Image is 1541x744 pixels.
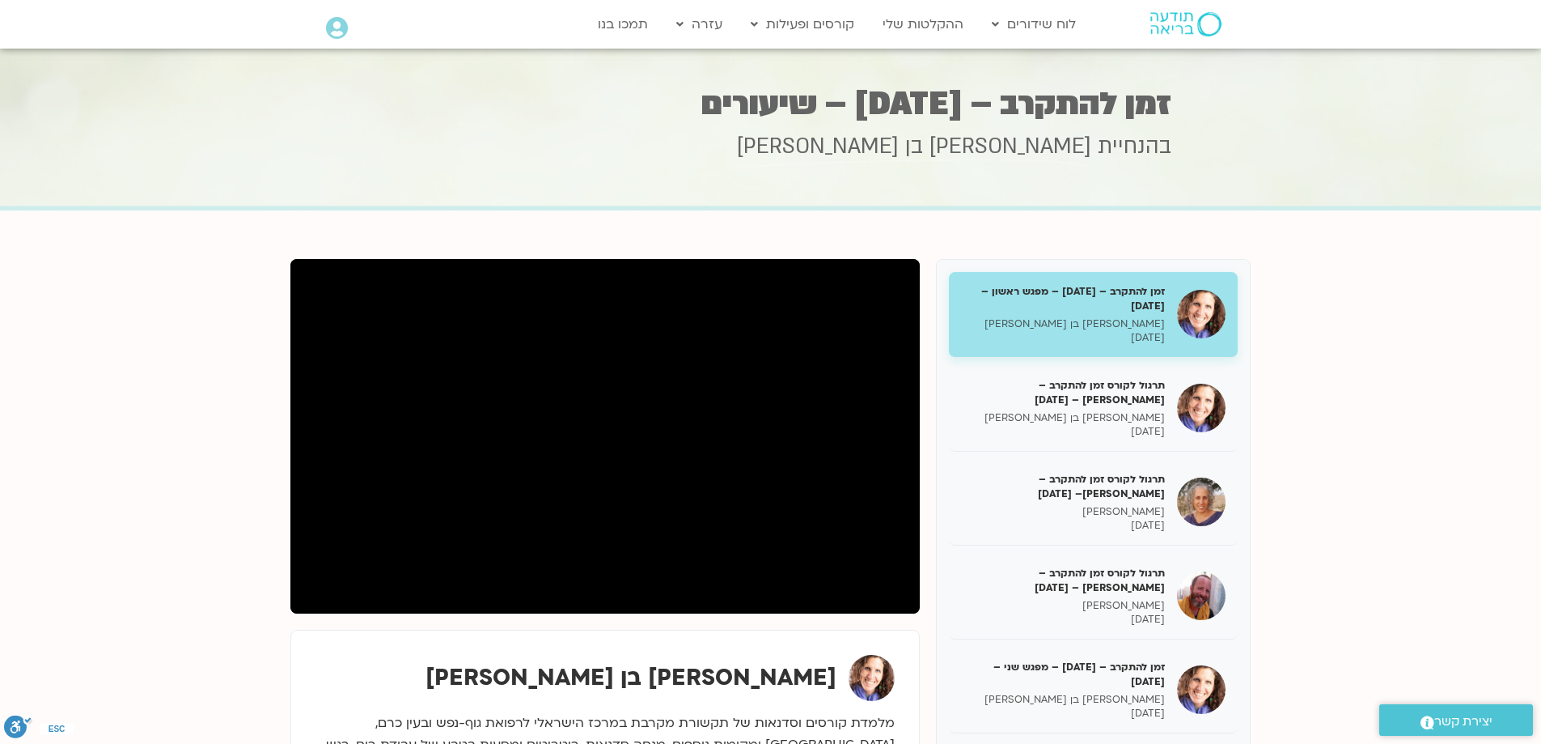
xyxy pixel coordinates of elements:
a: קורסים ופעילות [743,9,862,40]
img: תרגול לקורס זמן להתקרב – פז כלב קיסר – 19/1/25 [1177,572,1226,620]
a: ההקלטות שלי [874,9,972,40]
strong: [PERSON_NAME] בן [PERSON_NAME] [425,662,836,693]
a: יצירת קשר [1379,704,1533,736]
h1: זמן להתקרב – [DATE] – שיעורים [370,88,1171,120]
h5: זמן להתקרב – [DATE] – מפגש ראשון – [DATE] [961,284,1165,313]
img: תודעה בריאה [1150,12,1221,36]
img: זמן להתקרב – ינואר 25 – מפגש ראשון – 14/01/25 [1177,290,1226,338]
h5: זמן להתקרב – [DATE] – מפגש שני – [DATE] [961,660,1165,689]
p: [PERSON_NAME] בן [PERSON_NAME] [961,693,1165,707]
p: [DATE] [961,425,1165,439]
h5: תרגול לקורס זמן להתקרב – [PERSON_NAME]– [DATE] [961,472,1165,501]
p: [DATE] [961,613,1165,627]
img: שאנייה כהן בן חיים [849,655,895,701]
a: לוח שידורים [984,9,1084,40]
h5: תרגול לקורס זמן להתקרב – [PERSON_NAME] – [DATE] [961,566,1165,595]
h5: תרגול לקורס זמן להתקרב – [PERSON_NAME] – [DATE] [961,378,1165,407]
a: תמכו בנו [590,9,656,40]
p: [PERSON_NAME] בן [PERSON_NAME] [961,411,1165,425]
p: [PERSON_NAME] בן [PERSON_NAME] [961,317,1165,331]
span: בהנחיית [1098,132,1171,161]
img: תרגול לקורס זמן להתקרב – שגית– 17/01/25 [1177,478,1226,526]
p: [PERSON_NAME] [961,505,1165,519]
img: תרגול לקורס זמן להתקרב – שאניה – 15/1/25 [1177,384,1226,432]
p: [PERSON_NAME] [961,599,1165,613]
img: זמן להתקרב – ינואר 25 – מפגש שני – 21/01/25 [1177,665,1226,714]
p: [DATE] [961,331,1165,345]
p: [DATE] [961,519,1165,533]
span: יצירת קשר [1434,711,1492,733]
a: עזרה [668,9,730,40]
p: [DATE] [961,707,1165,721]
